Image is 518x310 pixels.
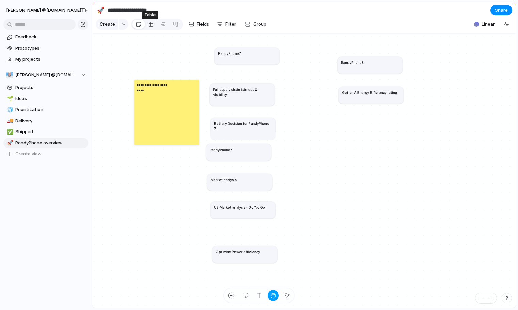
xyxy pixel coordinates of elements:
[3,54,88,64] a: My projects
[15,34,86,41] span: Feedback
[214,205,265,210] h1: US Market analysis - Go/No Go
[490,5,512,15] button: Share
[214,19,239,30] button: Filter
[186,19,212,30] button: Fields
[342,90,397,95] h1: Get an A Energy Efficiency rating
[15,118,86,124] span: Delivery
[213,87,271,97] h1: Full supply chain fairness & visibility
[7,106,12,114] div: 🧊
[3,116,88,126] a: 🚚Delivery
[495,7,508,14] span: Share
[7,95,12,103] div: 🌱
[3,70,88,80] button: [PERSON_NAME] @[DOMAIN_NAME]
[15,56,86,63] span: My projects
[15,84,86,91] span: Projects
[211,177,237,182] h1: Market analysis
[15,72,78,78] span: [PERSON_NAME] @[DOMAIN_NAME]
[6,140,13,146] button: 🚀
[7,139,12,147] div: 🚀
[3,5,93,16] button: [PERSON_NAME] @[DOMAIN_NAME]
[3,149,88,159] button: Create view
[225,21,236,28] span: Filter
[242,19,270,30] button: Group
[471,19,498,29] button: Linear
[3,105,88,115] a: 🧊Prioritization
[341,60,364,65] h1: RandyPhone8
[7,128,12,136] div: ✅
[6,95,13,102] button: 🌱
[15,45,86,52] span: Prototypes
[6,106,13,113] button: 🧊
[15,106,86,113] span: Prioritization
[15,128,86,135] span: Shipped
[142,11,158,19] div: Table
[3,82,88,93] a: Projects
[96,19,118,30] button: Create
[3,138,88,148] a: 🚀RandyPhone overview
[253,21,266,28] span: Group
[3,94,88,104] a: 🌱Ideas
[97,5,104,15] div: 🚀
[216,249,260,254] h1: Optimise Power efficiency
[3,43,88,53] a: Prototypes
[7,117,12,125] div: 🚚
[95,5,106,16] button: 🚀
[15,140,86,146] span: RandyPhone overview
[6,7,81,14] span: [PERSON_NAME] @[DOMAIN_NAME]
[482,21,495,28] span: Linear
[210,147,232,152] h1: RandyPhone7
[3,32,88,42] a: Feedback
[15,151,42,157] span: Create view
[15,95,86,102] span: Ideas
[214,121,272,131] h1: Battery Decision for RandyPhone 7
[6,118,13,124] button: 🚚
[218,51,241,56] h1: RandyPhone7
[197,21,209,28] span: Fields
[3,127,88,137] a: ✅Shipped
[6,128,13,135] button: ✅
[100,21,115,28] span: Create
